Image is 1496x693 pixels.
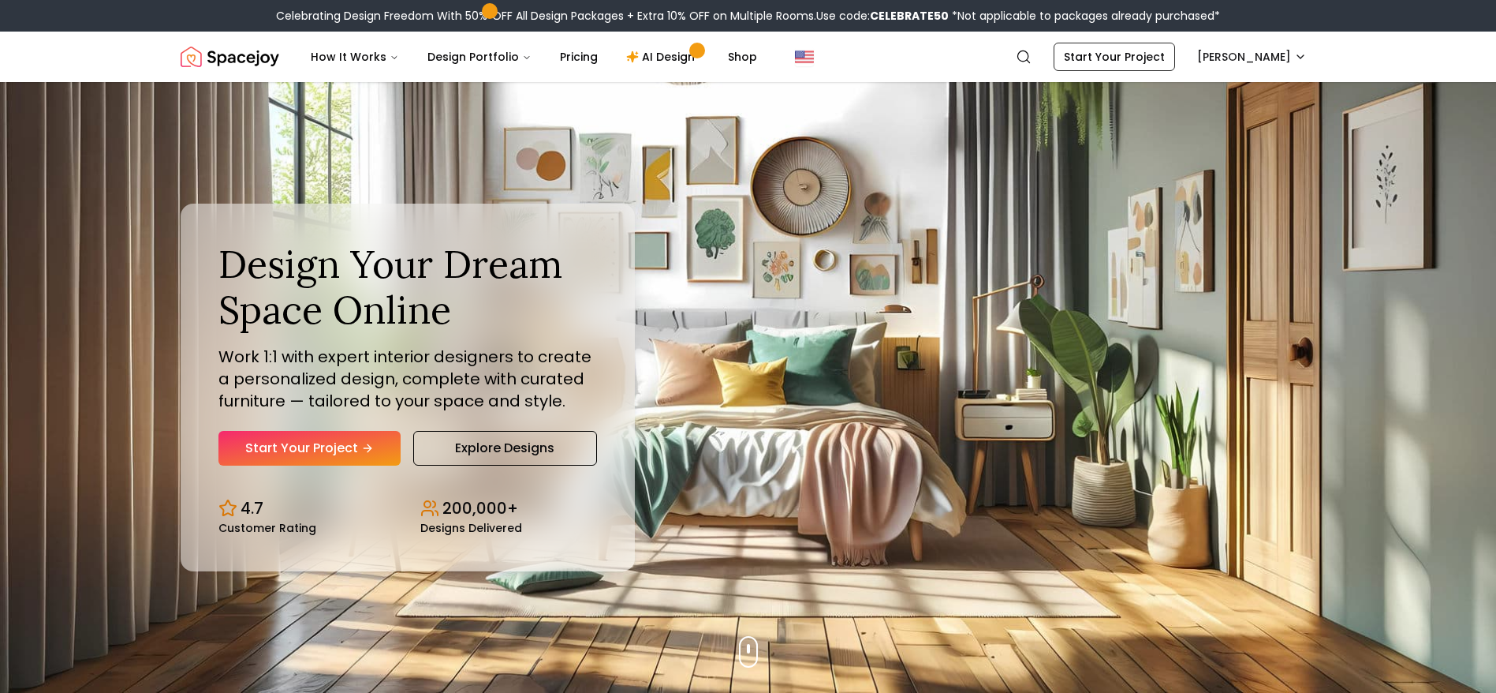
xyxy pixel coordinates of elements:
div: Celebrating Design Freedom With 50% OFF All Design Packages + Extra 10% OFF on Multiple Rooms. [276,8,1220,24]
button: [PERSON_NAME] [1188,43,1316,71]
a: Spacejoy [181,41,279,73]
a: Start Your Project [218,431,401,466]
nav: Main [298,41,770,73]
a: Start Your Project [1054,43,1175,71]
a: Shop [715,41,770,73]
span: Use code: [816,8,949,24]
div: Design stats [218,485,597,534]
button: Design Portfolio [415,41,544,73]
h1: Design Your Dream Space Online [218,242,597,332]
button: How It Works [298,41,412,73]
p: Work 1:1 with expert interior designers to create a personalized design, complete with curated fu... [218,346,597,412]
img: Spacejoy Logo [181,41,279,73]
nav: Global [181,32,1316,82]
small: Designs Delivered [420,523,522,534]
p: 200,000+ [442,497,518,519]
small: Customer Rating [218,523,316,534]
span: *Not applicable to packages already purchased* [949,8,1220,24]
p: 4.7 [241,497,263,519]
img: United States [795,47,814,66]
b: CELEBRATE50 [870,8,949,24]
a: AI Design [614,41,712,73]
a: Pricing [547,41,610,73]
a: Explore Designs [413,431,597,466]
